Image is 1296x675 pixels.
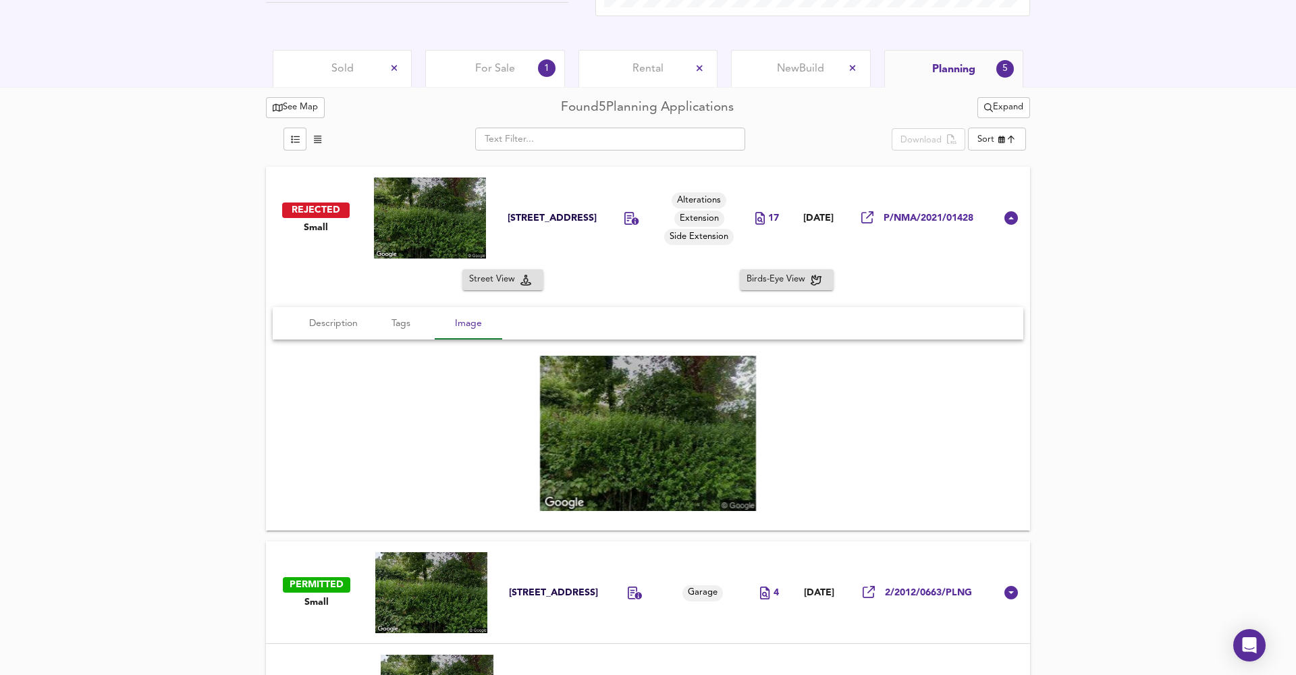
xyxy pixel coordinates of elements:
span: Side Extension [664,231,734,244]
span: Garage [682,587,723,599]
div: [STREET_ADDRESS] [509,587,596,599]
div: PERMITTEDSmall[STREET_ADDRESS]Garage4[DATE]2/2012/0663/PLNG [266,541,1030,644]
input: Text Filter... [475,128,745,151]
img: streetview [540,356,755,511]
button: See Map [266,97,325,118]
div: Garage [682,585,723,601]
span: Extension [674,213,724,225]
div: split button [977,97,1030,118]
img: streetview [374,178,487,259]
div: REJECTEDSmall[STREET_ADDRESS]AlterationsExtensionSide Extension17[DATE]P/NMA/2021/01428 [266,269,1030,531]
span: Street View [469,272,520,288]
span: New Build [777,61,824,76]
div: Found 5 Planning Applications [561,99,734,117]
div: Side Extension [664,229,734,245]
span: P/NMA/2021/01428 [884,212,973,225]
div: Open Intercom Messenger [1233,629,1266,661]
span: Sold [331,61,354,76]
div: Non-material amendment to Planning Permission 2/2003/1136 to remove twin garage and form door, ad... [628,587,643,602]
div: 5 [994,57,1017,80]
span: Small [304,596,329,609]
div: 1 [535,57,558,80]
div: split button [892,128,965,151]
button: Birds-Eye View [740,269,834,290]
span: 17 [768,212,779,225]
span: Expand [984,100,1023,115]
img: streetview [375,552,488,633]
span: For Sale [475,61,515,76]
span: See Map [273,100,318,115]
span: Small [304,221,328,234]
div: [STREET_ADDRESS] [508,212,593,225]
span: Planning [932,62,975,77]
span: 4 [774,587,779,599]
span: Birds-Eye View [747,272,811,288]
span: 2/2012/0663/PLNG [885,587,972,599]
div: Sort [977,133,994,146]
div: PERMITTED [283,577,350,593]
span: [DATE] [803,213,834,224]
div: Alterations [672,192,726,209]
button: Street View [462,269,543,290]
div: REJECTEDSmall[STREET_ADDRESS]AlterationsExtensionSide Extension17[DATE]P/NMA/2021/01428 [266,167,1030,269]
div: Extension [674,211,724,227]
svg: Show Details [1003,585,1019,601]
button: Expand [977,97,1030,118]
span: [DATE] [804,587,834,599]
span: Tags [375,315,427,332]
span: Image [443,315,494,332]
span: Description [308,315,359,332]
div: Sort [968,128,1026,151]
span: Alterations [672,194,726,207]
span: Rental [632,61,664,76]
div: Non-material amendment to Planning Permission No. 2/2003/1136 for alterations to the proposed sid... [624,212,639,227]
div: REJECTED [282,202,350,218]
svg: Show Details [1003,210,1019,226]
